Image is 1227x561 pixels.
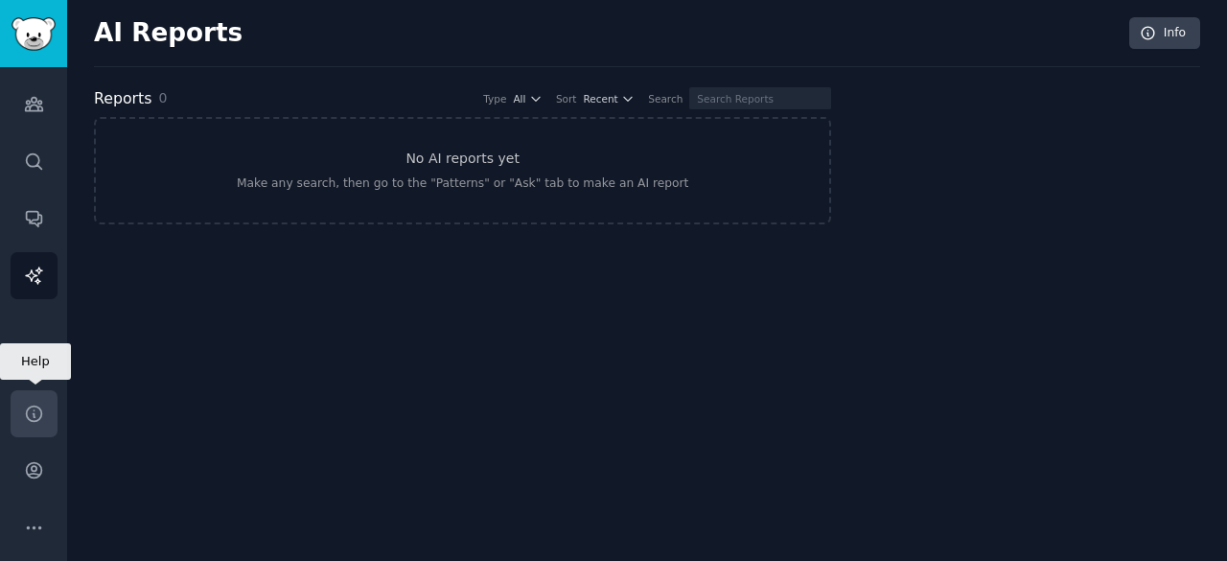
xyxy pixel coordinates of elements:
button: All [513,92,543,105]
h3: No AI reports yet [405,149,520,169]
a: Info [1129,17,1200,50]
span: Recent [583,92,617,105]
div: Sort [556,92,577,105]
span: 0 [158,90,167,105]
span: All [513,92,525,105]
img: GummySearch logo [12,17,56,51]
button: Recent [583,92,635,105]
a: No AI reports yetMake any search, then go to the "Patterns" or "Ask" tab to make an AI report [94,117,831,224]
h2: Reports [94,87,151,111]
div: Make any search, then go to the "Patterns" or "Ask" tab to make an AI report [237,175,688,193]
h2: AI Reports [94,18,243,49]
div: Type [483,92,506,105]
input: Search Reports [689,87,831,109]
div: Search [648,92,683,105]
